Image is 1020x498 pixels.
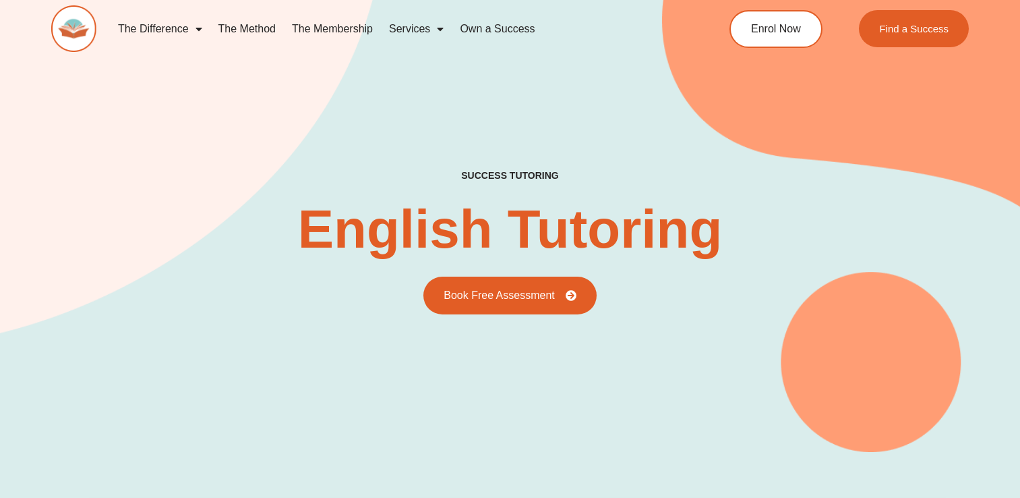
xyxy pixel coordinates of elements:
[381,13,452,45] a: Services
[298,202,723,256] h2: English Tutoring
[751,24,801,34] span: Enrol Now
[860,10,969,47] a: Find a Success
[110,13,677,45] nav: Menu
[452,13,543,45] a: Own a Success
[423,277,597,314] a: Book Free Assessment
[110,13,210,45] a: The Difference
[880,24,949,34] span: Find a Success
[461,169,558,182] h2: success tutoring
[210,13,284,45] a: The Method
[284,13,381,45] a: The Membership
[729,10,822,48] a: Enrol Now
[444,290,555,301] span: Book Free Assessment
